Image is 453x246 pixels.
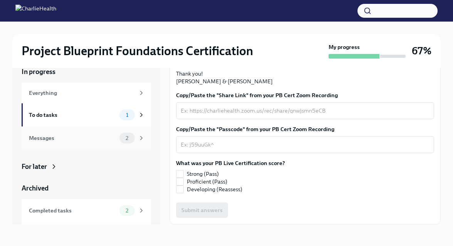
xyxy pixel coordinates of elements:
a: In progress [22,67,151,76]
div: Messages [29,134,116,142]
a: Archived [22,184,151,193]
span: Developing (Reassess) [187,185,242,193]
strong: My progress [329,43,360,51]
p: Thank you! [PERSON_NAME] & [PERSON_NAME] [176,70,434,85]
h2: Project Blueprint Foundations Certification [22,43,253,59]
div: Completed tasks [29,206,116,215]
span: Strong (Pass) [187,170,219,178]
label: Copy/Paste the "Share Link" from your PB Cert Zoom Recording [176,91,434,99]
span: 2 [121,208,133,214]
div: For later [22,162,47,171]
a: For later [22,162,151,171]
h3: 67% [412,44,431,58]
label: What was your PB Live Certification score? [176,159,285,167]
div: Everything [29,89,135,97]
a: Completed tasks2 [22,199,151,222]
a: Messages2 [22,126,151,150]
div: To do tasks [29,111,116,119]
a: Everything [22,83,151,103]
span: Proficient (Pass) [187,178,227,185]
img: CharlieHealth [15,5,56,17]
a: To do tasks1 [22,103,151,126]
label: Copy/Paste the "Passcode" from your PB Cert Zoom Recording [176,125,434,133]
span: 2 [121,135,133,141]
span: 1 [121,112,133,118]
